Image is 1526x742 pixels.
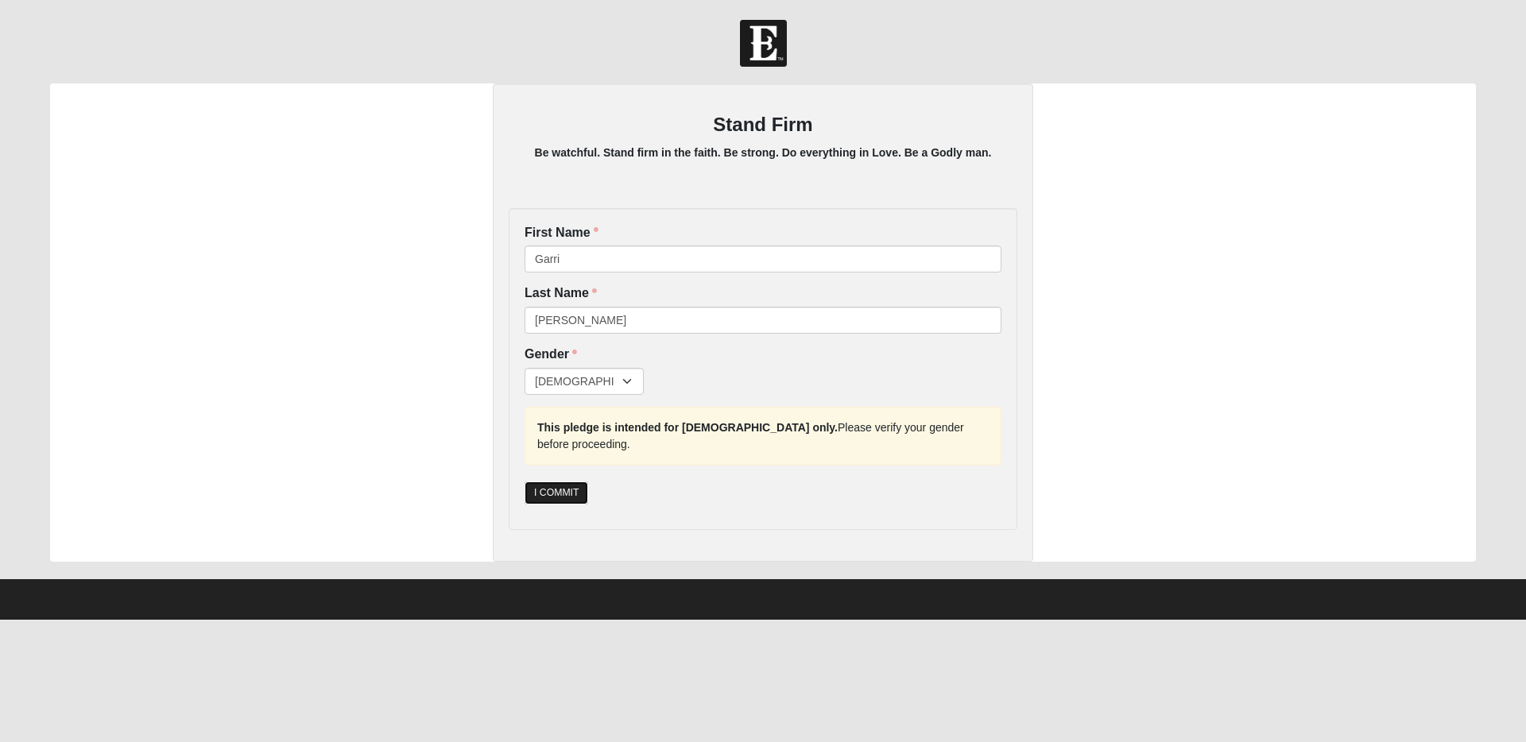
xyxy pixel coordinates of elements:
label: Last Name [525,284,597,303]
a: I COMMIT [525,481,588,504]
label: Gender [525,346,577,364]
div: Please verify your gender before proceeding. [525,407,1001,466]
h5: Be watchful. Stand firm in the faith. Be strong. Do everything in Love. Be a Godly man. [509,146,1017,160]
label: First Name [525,224,598,242]
h3: Stand Firm [509,114,1017,137]
img: Church of Eleven22 Logo [740,20,787,67]
strong: This pledge is intended for [DEMOGRAPHIC_DATA] only. [537,421,838,434]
